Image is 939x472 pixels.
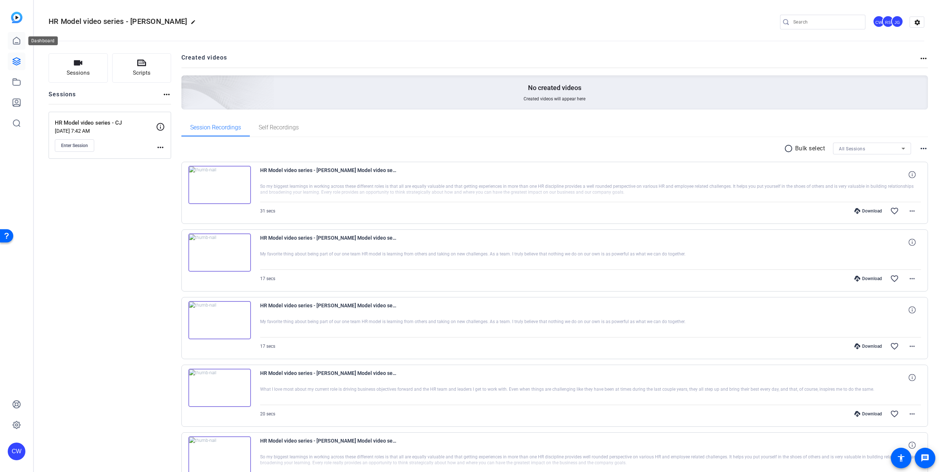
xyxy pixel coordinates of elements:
[528,83,581,92] p: No created videos
[190,125,241,130] span: Session Recordings
[162,90,171,99] mat-icon: more_horiz
[910,17,925,28] mat-icon: settings
[919,144,928,153] mat-icon: more_horiz
[260,166,396,183] span: HR Model video series - [PERSON_NAME] Model video series - [PERSON_NAME]-take 9-2025-08-25-09-46-...
[260,369,396,386] span: HR Model video series - [PERSON_NAME] Model video series - [PERSON_NAME]-take 6-2025-08-25-09-44-...
[260,411,275,416] span: 20 secs
[49,17,187,26] span: HR Model video series - [PERSON_NAME]
[882,15,895,28] ngx-avatar: Rachael Silberman
[55,139,94,152] button: Enter Session
[67,69,90,77] span: Sessions
[28,36,58,45] div: Dashboard
[890,274,899,283] mat-icon: favorite_border
[908,410,917,418] mat-icon: more_horiz
[191,19,199,28] mat-icon: edit
[188,166,251,204] img: thumb-nail
[890,207,899,215] mat-icon: favorite_border
[891,15,903,28] div: JG
[851,208,886,214] div: Download
[260,276,275,281] span: 17 secs
[156,143,165,152] mat-icon: more_horiz
[908,207,917,215] mat-icon: more_horiz
[839,146,865,151] span: All Sessions
[11,12,22,23] img: blue-gradient.svg
[112,53,171,83] button: Scripts
[260,436,396,454] span: HR Model video series - [PERSON_NAME] Model video series - [PERSON_NAME]-take 5-2025-08-25-09-43-...
[873,15,885,28] div: CW
[55,128,156,134] p: [DATE] 7:42 AM
[784,144,795,153] mat-icon: radio_button_unchecked
[908,342,917,351] mat-icon: more_horiz
[851,343,886,349] div: Download
[49,90,76,104] h2: Sessions
[919,54,928,63] mat-icon: more_horiz
[188,233,251,272] img: thumb-nail
[908,274,917,283] mat-icon: more_horiz
[921,454,929,462] mat-icon: message
[188,369,251,407] img: thumb-nail
[133,69,150,77] span: Scripts
[99,3,274,162] img: Creted videos background
[260,208,275,214] span: 31 secs
[260,301,396,319] span: HR Model video series - [PERSON_NAME] Model video series - [PERSON_NAME]-take 7-2025-08-25-09-45-...
[260,233,396,251] span: HR Model video series - [PERSON_NAME] Model video series - [PERSON_NAME]-take 8-2025-08-25-09-45-...
[891,15,904,28] ngx-avatar: Joe Gallman
[851,276,886,282] div: Download
[890,342,899,351] mat-icon: favorite_border
[55,119,156,127] p: HR Model video series - CJ
[524,96,585,102] span: Created videos will appear here
[851,411,886,417] div: Download
[873,15,886,28] ngx-avatar: Cory Weaver
[793,18,860,26] input: Search
[188,301,251,339] img: thumb-nail
[181,53,919,68] h2: Created videos
[882,15,894,28] div: RS
[260,344,275,349] span: 17 secs
[8,443,25,460] div: CW
[897,454,906,462] mat-icon: accessibility
[890,410,899,418] mat-icon: favorite_border
[795,144,825,153] p: Bulk select
[61,143,88,149] span: Enter Session
[49,53,108,83] button: Sessions
[259,125,299,130] span: Self Recordings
